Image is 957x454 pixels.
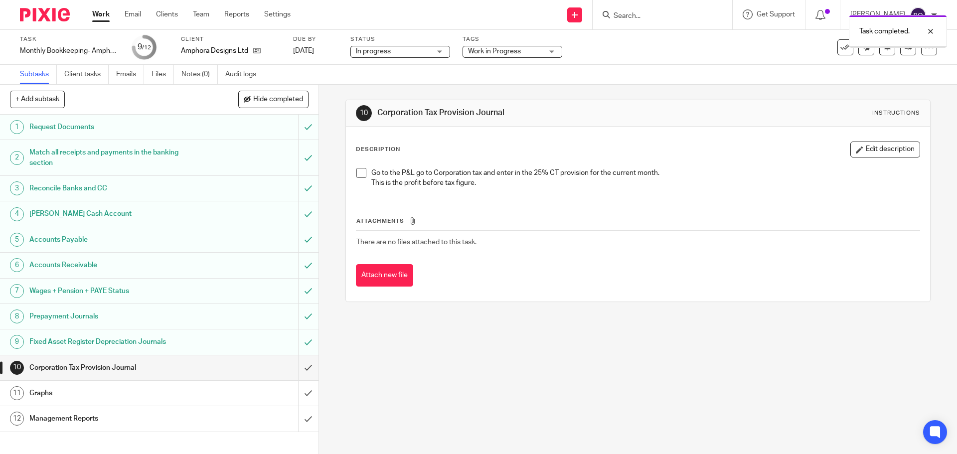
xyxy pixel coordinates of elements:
[29,386,202,401] h1: Graphs
[20,46,120,56] div: Monthly Bookkeeping- Amphora
[293,35,338,43] label: Due by
[356,48,391,55] span: In progress
[356,239,477,246] span: There are no files attached to this task.
[29,309,202,324] h1: Prepayment Journals
[10,233,24,247] div: 5
[10,91,65,108] button: + Add subtask
[371,178,919,188] p: This is the profit before tax figure.
[29,206,202,221] h1: [PERSON_NAME] Cash Account
[20,35,120,43] label: Task
[10,386,24,400] div: 11
[356,105,372,121] div: 10
[238,91,309,108] button: Hide completed
[29,232,202,247] h1: Accounts Payable
[10,284,24,298] div: 7
[181,35,281,43] label: Client
[377,108,659,118] h1: Corporation Tax Provision Journal
[152,65,174,84] a: Files
[10,181,24,195] div: 3
[181,46,248,56] p: Amphora Designs Ltd
[29,284,202,299] h1: Wages + Pension + PAYE Status
[253,96,303,104] span: Hide completed
[10,412,24,426] div: 12
[156,9,178,19] a: Clients
[356,146,400,153] p: Description
[10,120,24,134] div: 1
[181,65,218,84] a: Notes (0)
[29,181,202,196] h1: Reconcile Banks and CC
[10,309,24,323] div: 8
[20,65,57,84] a: Subtasks
[29,120,202,135] h1: Request Documents
[350,35,450,43] label: Status
[29,411,202,426] h1: Management Reports
[468,48,521,55] span: Work in Progress
[910,7,926,23] img: svg%3E
[10,151,24,165] div: 2
[356,218,404,224] span: Attachments
[872,109,920,117] div: Instructions
[29,145,202,170] h1: Match all receipts and payments in the banking section
[371,168,919,178] p: Go to the P&L go to Corporation tax and enter in the 25% CT provision for the current month.
[142,45,151,50] small: /12
[29,360,202,375] h1: Corporation Tax Provision Journal
[10,335,24,349] div: 9
[356,264,413,287] button: Attach new file
[64,65,109,84] a: Client tasks
[293,47,314,54] span: [DATE]
[20,8,70,21] img: Pixie
[10,361,24,375] div: 10
[193,9,209,19] a: Team
[29,334,202,349] h1: Fixed Asset Register Depreciation Journals
[125,9,141,19] a: Email
[116,65,144,84] a: Emails
[92,9,110,19] a: Work
[463,35,562,43] label: Tags
[138,41,151,53] div: 9
[225,65,264,84] a: Audit logs
[10,207,24,221] div: 4
[859,26,910,36] p: Task completed.
[850,142,920,157] button: Edit description
[264,9,291,19] a: Settings
[10,258,24,272] div: 6
[29,258,202,273] h1: Accounts Receivable
[224,9,249,19] a: Reports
